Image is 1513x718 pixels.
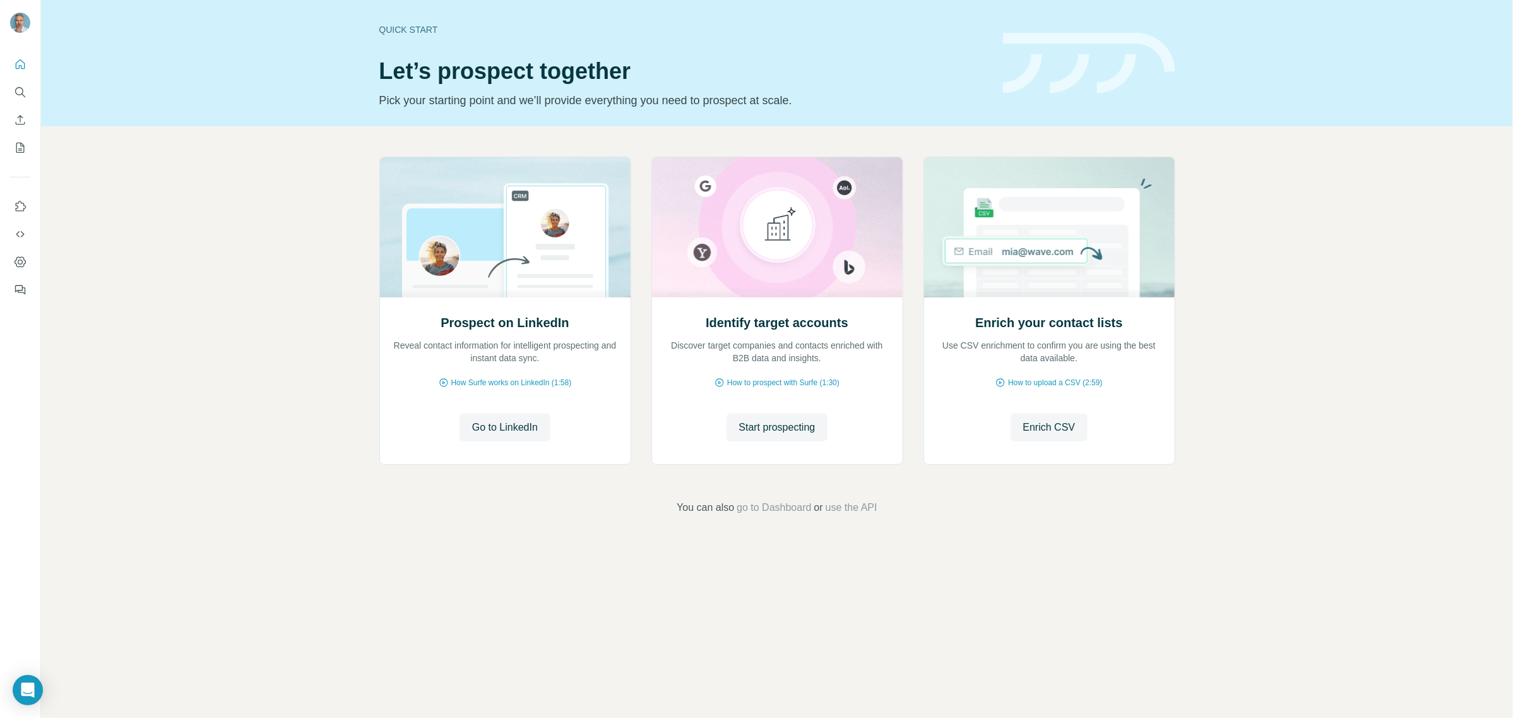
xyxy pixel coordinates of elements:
[727,377,840,388] span: How to prospect with Surfe (1:30)
[737,500,811,515] button: go to Dashboard
[10,81,30,104] button: Search
[379,157,631,297] img: Prospect on LinkedIn
[441,314,569,332] h2: Prospect on LinkedIn
[10,195,30,218] button: Use Surfe on LinkedIn
[937,339,1162,364] p: Use CSV enrichment to confirm you are using the best data available.
[677,500,734,515] span: You can also
[379,59,988,84] h1: Let’s prospect together
[923,157,1175,297] img: Enrich your contact lists
[727,414,828,441] button: Start prospecting
[1008,377,1102,388] span: How to upload a CSV (2:59)
[393,339,618,364] p: Reveal contact information for intelligent prospecting and instant data sync.
[10,136,30,159] button: My lists
[739,420,816,435] span: Start prospecting
[651,157,903,297] img: Identify target accounts
[665,339,890,364] p: Discover target companies and contacts enriched with B2B data and insights.
[975,314,1122,332] h2: Enrich your contact lists
[10,109,30,131] button: Enrich CSV
[1003,33,1175,94] img: banner
[379,92,988,109] p: Pick your starting point and we’ll provide everything you need to prospect at scale.
[10,251,30,273] button: Dashboard
[451,377,572,388] span: How Surfe works on LinkedIn (1:58)
[10,223,30,246] button: Use Surfe API
[706,314,848,332] h2: Identify target accounts
[379,23,988,36] div: Quick start
[1011,414,1088,441] button: Enrich CSV
[472,420,538,435] span: Go to LinkedIn
[826,500,877,515] button: use the API
[10,53,30,76] button: Quick start
[460,414,550,441] button: Go to LinkedIn
[814,500,823,515] span: or
[13,675,43,705] div: Open Intercom Messenger
[1023,420,1076,435] span: Enrich CSV
[10,13,30,33] img: Avatar
[10,278,30,301] button: Feedback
